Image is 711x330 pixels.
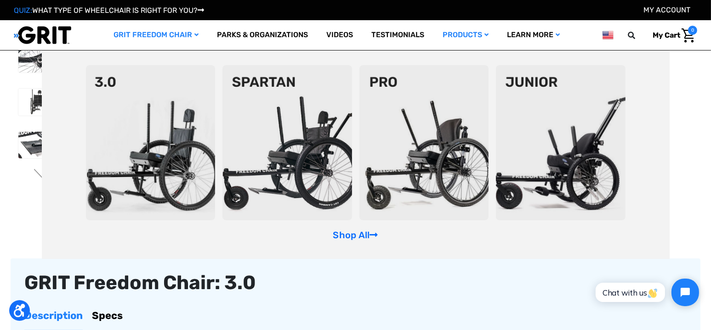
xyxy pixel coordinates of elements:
input: Search [632,26,646,45]
a: Learn More [498,20,569,50]
img: GRIT Freedom Chair: 3.0 [18,89,58,115]
span: QUIZ: [14,6,32,15]
img: GRIT All-Terrain Wheelchair and Mobility Equipment [14,26,71,45]
a: GRIT Freedom Chair [104,20,208,50]
span: 0 [688,26,697,35]
img: 3point0.png [86,65,216,220]
a: Description [24,301,83,330]
img: us.png [603,29,614,41]
span: My Cart [653,31,680,39]
a: Products [433,20,498,50]
a: Testimonials [362,20,433,50]
a: QUIZ:WHAT TYPE OF WHEELCHAIR IS RIGHT FOR YOU? [14,6,204,15]
img: Cart [682,28,695,43]
a: Cart with 0 items [646,26,697,45]
iframe: Tidio Chat [586,271,707,314]
img: pro-chair.png [359,65,489,220]
a: Shop All [333,229,378,241]
div: GRIT Freedom Chair: 3.0 [24,272,687,293]
img: spartan2.png [222,65,352,220]
a: Account [643,6,690,14]
img: GRIT Freedom Chair: 3.0 [18,132,58,158]
a: Videos [317,20,362,50]
a: Parks & Organizations [208,20,317,50]
button: Go to slide 2 of 3 [33,169,52,180]
a: Specs [92,301,123,330]
img: junior-chair.png [496,65,626,220]
img: GRIT Freedom Chair: 3.0 [18,46,58,73]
